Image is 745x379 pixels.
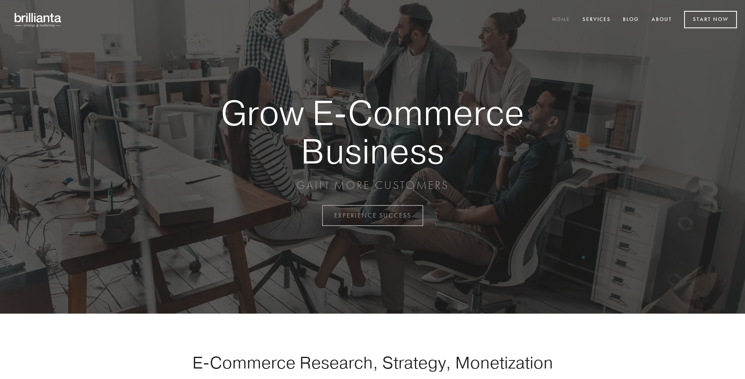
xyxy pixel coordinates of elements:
a: Services [577,13,616,27]
a: About [646,13,677,27]
a: Blog [618,13,644,27]
a: Home [547,13,575,27]
p: GAIN MORE CUSTOMERS [193,178,552,193]
a: EXPERIENCE SUCCESS [322,205,423,226]
strong: Grow E-Commerce Business [193,94,552,170]
img: brillianta - research, strategy, marketing [8,8,69,31]
h1: E-Commerce Research, Strategy, Monetization [167,352,578,373]
a: Start Now [684,11,737,28]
